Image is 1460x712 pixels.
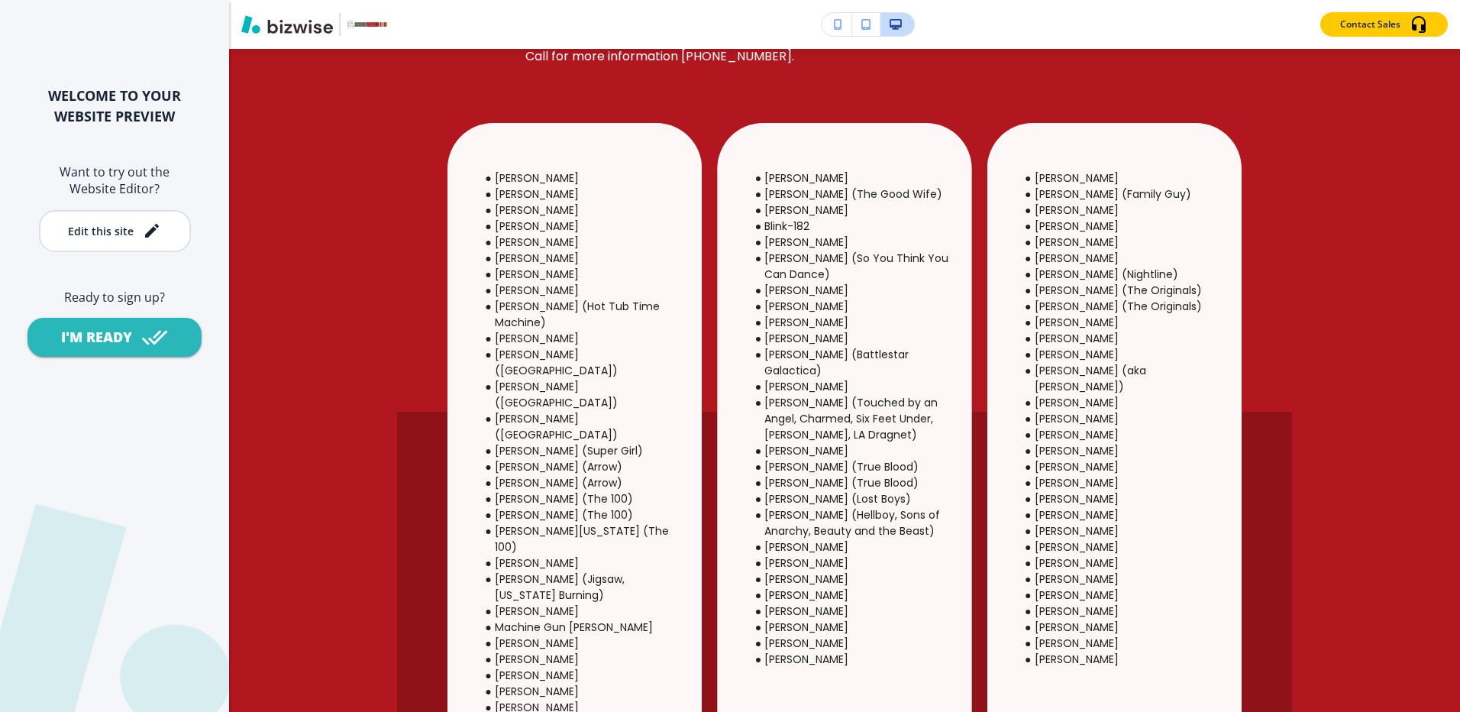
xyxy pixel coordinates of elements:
li: [PERSON_NAME] [1019,539,1226,555]
li: [PERSON_NAME] (Arrow) [479,475,686,491]
li: [PERSON_NAME] [748,283,956,299]
li: [PERSON_NAME] ([GEOGRAPHIC_DATA]) [479,411,686,443]
li: [PERSON_NAME] [748,539,956,555]
li: [PERSON_NAME][US_STATE] (The 100) [479,523,686,555]
li: [PERSON_NAME] (Touched by an Angel, Charmed, Six Feet Under, [PERSON_NAME], LA Dragnet) [748,395,956,443]
li: [PERSON_NAME] [479,555,686,571]
img: Your Logo [347,20,388,28]
li: [PERSON_NAME] [1019,202,1226,218]
li: [PERSON_NAME] [1019,411,1226,427]
li: [PERSON_NAME] (Arrow) [479,459,686,475]
li: [PERSON_NAME] [748,202,956,218]
li: [PERSON_NAME] [1019,604,1226,620]
li: [PERSON_NAME] [479,684,686,700]
li: [PERSON_NAME] [479,186,686,202]
li: [PERSON_NAME] [479,251,686,267]
div: I'M READY [61,328,132,347]
li: [PERSON_NAME] [1019,652,1226,668]
li: [PERSON_NAME] [748,587,956,604]
li: [PERSON_NAME] [1019,331,1226,347]
li: [PERSON_NAME] (Nightline) [1019,267,1226,283]
p: Contact Sales [1340,18,1400,31]
li: [PERSON_NAME] [1019,475,1226,491]
li: [PERSON_NAME] ([GEOGRAPHIC_DATA]) [479,379,686,411]
li: [PERSON_NAME] [748,652,956,668]
li: [PERSON_NAME] [1019,523,1226,539]
li: [PERSON_NAME] (Hot Tub Time Machine) [479,299,686,331]
li: [PERSON_NAME] [748,443,956,459]
li: [PERSON_NAME] [479,636,686,652]
li: [PERSON_NAME] [1019,218,1226,235]
li: [PERSON_NAME] (Lost Boys) [748,491,956,507]
li: Machine Gun [PERSON_NAME] [479,620,686,636]
li: [PERSON_NAME] (Hellboy, Sons of Anarchy, Beauty and the Beast) [748,507,956,539]
li: [PERSON_NAME] (Battlestar Galactica) [748,347,956,379]
li: [PERSON_NAME] [748,604,956,620]
li: [PERSON_NAME] (The 100) [479,491,686,507]
button: Edit this site [39,210,191,252]
li: [PERSON_NAME] [748,555,956,571]
li: [PERSON_NAME] [1019,251,1226,267]
li: [PERSON_NAME] [748,620,956,636]
li: [PERSON_NAME] (Super Girl) [479,443,686,459]
li: [PERSON_NAME] [748,379,956,395]
li: [PERSON_NAME] [1019,170,1226,186]
li: [PERSON_NAME] [748,571,956,587]
li: [PERSON_NAME] [1019,491,1226,507]
li: [PERSON_NAME] (The Good Wife) [748,186,956,202]
h2: WELCOME TO YOUR WEBSITE PREVIEW [24,86,205,127]
li: [PERSON_NAME] [479,170,686,186]
img: Bizwise Logo [241,15,333,34]
li: [PERSON_NAME] ([GEOGRAPHIC_DATA]) [479,347,686,379]
li: [PERSON_NAME] [479,283,686,299]
li: [PERSON_NAME] (Jigsaw, [US_STATE] Burning) [479,571,686,604]
li: [PERSON_NAME] (The Originals) [1019,283,1226,299]
li: [PERSON_NAME] [479,604,686,620]
li: [PERSON_NAME] [479,267,686,283]
li: [PERSON_NAME] (So You Think You Can Dance) [748,251,956,283]
li: [PERSON_NAME] [1019,571,1226,587]
li: [PERSON_NAME] [479,218,686,235]
li: [PERSON_NAME] [1019,555,1226,571]
li: [PERSON_NAME] [479,331,686,347]
li: [PERSON_NAME] [479,202,686,218]
li: [PERSON_NAME] [748,235,956,251]
li: [PERSON_NAME] [1019,395,1226,411]
li: [PERSON_NAME] [1019,443,1226,459]
h6: Want to try out the Website Editor? [24,163,205,198]
button: I'M READY [27,318,202,357]
li: [PERSON_NAME] [479,652,686,668]
li: [PERSON_NAME] [748,170,956,186]
li: [PERSON_NAME] [748,315,956,331]
li: [PERSON_NAME] [1019,507,1226,523]
li: [PERSON_NAME] [1019,235,1226,251]
li: [PERSON_NAME] [1019,315,1226,331]
li: [PERSON_NAME] [1019,636,1226,652]
li: [PERSON_NAME] [1019,587,1226,604]
li: [PERSON_NAME] [479,235,686,251]
li: [PERSON_NAME] [1019,427,1226,443]
div: Edit this site [68,225,134,237]
li: [PERSON_NAME] (The 100) [479,507,686,523]
li: [PERSON_NAME] (True Blood) [748,475,956,491]
button: Contact Sales [1320,12,1448,37]
li: Blink-182 [748,218,956,235]
li: [PERSON_NAME] (True Blood) [748,459,956,475]
li: [PERSON_NAME] [1019,620,1226,636]
li: [PERSON_NAME] [748,636,956,652]
h6: Ready to sign up? [24,289,205,306]
li: [PERSON_NAME] [748,331,956,347]
li: [PERSON_NAME] [1019,347,1226,363]
li: [PERSON_NAME] [479,668,686,684]
li: [PERSON_NAME] (The Originals) [1019,299,1226,315]
li: [PERSON_NAME] (aka [PERSON_NAME]) [1019,363,1226,395]
li: [PERSON_NAME] (Family Guy) [1019,186,1226,202]
li: [PERSON_NAME] [1019,459,1226,475]
li: [PERSON_NAME] [748,299,956,315]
